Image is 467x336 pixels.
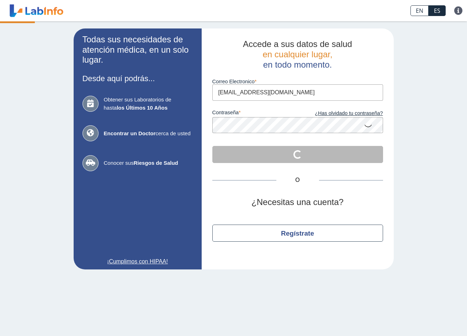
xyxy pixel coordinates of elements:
span: Conocer sus [104,159,193,167]
b: los Últimos 10 Años [117,105,168,111]
b: Encontrar un Doctor [104,130,156,136]
h3: Desde aquí podrás... [83,74,193,83]
span: en cualquier lugar, [262,49,332,59]
a: ES [429,5,446,16]
label: Correo Electronico [212,79,383,84]
button: Regístrate [212,225,383,242]
a: ¿Has olvidado tu contraseña? [298,110,383,117]
a: ¡Cumplimos con HIPAA! [83,257,193,266]
h2: Todas sus necesidades de atención médica, en un solo lugar. [83,35,193,65]
label: contraseña [212,110,298,117]
span: Accede a sus datos de salud [243,39,352,49]
span: O [276,176,319,184]
span: Obtener sus Laboratorios de hasta [104,96,193,112]
h2: ¿Necesitas una cuenta? [212,197,383,208]
span: en todo momento. [263,60,332,69]
a: EN [410,5,429,16]
span: cerca de usted [104,130,193,138]
b: Riesgos de Salud [134,160,178,166]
